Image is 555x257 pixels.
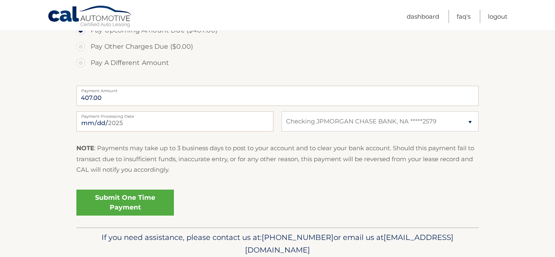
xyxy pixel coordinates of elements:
input: Payment Amount [76,86,479,106]
input: Payment Date [76,111,273,132]
strong: NOTE [76,144,94,152]
p: : Payments may take up to 3 business days to post to your account and to clear your bank account.... [76,143,479,175]
span: [PHONE_NUMBER] [262,233,334,242]
a: Submit One Time Payment [76,190,174,216]
label: Payment Processing Date [76,111,273,118]
a: Cal Automotive [48,5,133,29]
p: If you need assistance, please contact us at: or email us at [82,231,473,257]
a: Logout [488,10,507,23]
a: FAQ's [457,10,470,23]
label: Pay A Different Amount [76,55,479,71]
label: Payment Amount [76,86,479,92]
a: Dashboard [407,10,439,23]
label: Pay Other Charges Due ($0.00) [76,39,479,55]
